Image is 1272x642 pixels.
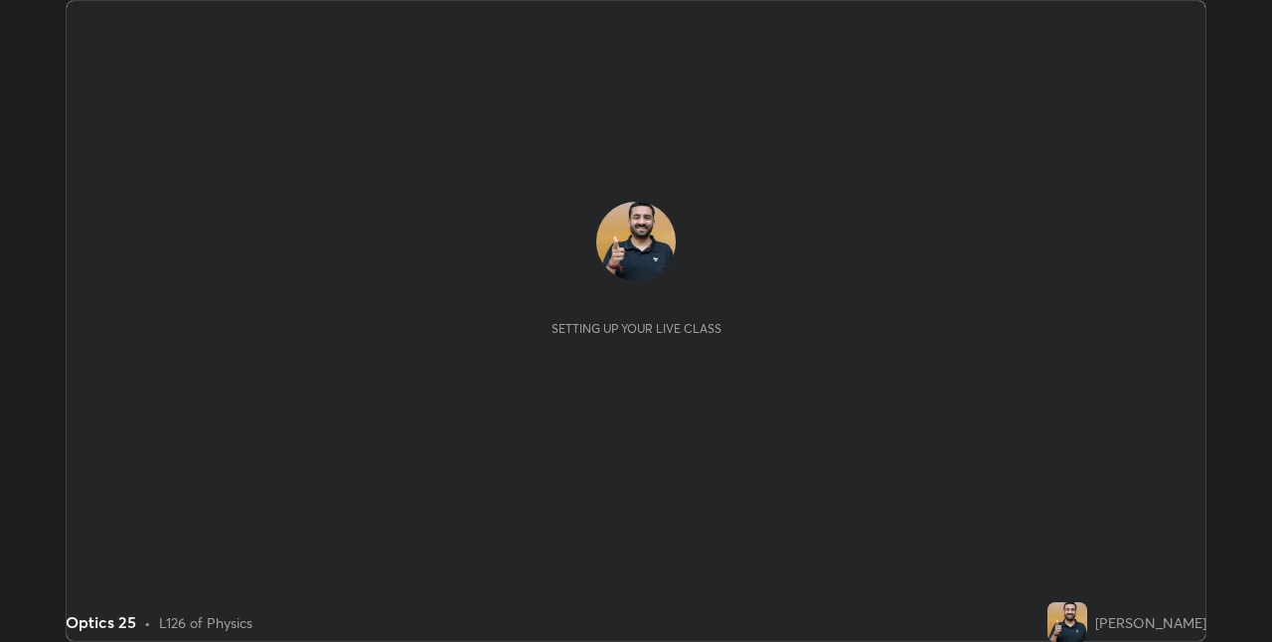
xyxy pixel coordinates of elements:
div: • [144,612,151,633]
div: L126 of Physics [159,612,252,633]
div: [PERSON_NAME] [1095,612,1206,633]
img: ff9b44368b1746629104e40f292850d8.jpg [1047,602,1087,642]
img: ff9b44368b1746629104e40f292850d8.jpg [596,202,676,281]
div: Optics 25 [66,610,136,634]
div: Setting up your live class [552,321,721,336]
